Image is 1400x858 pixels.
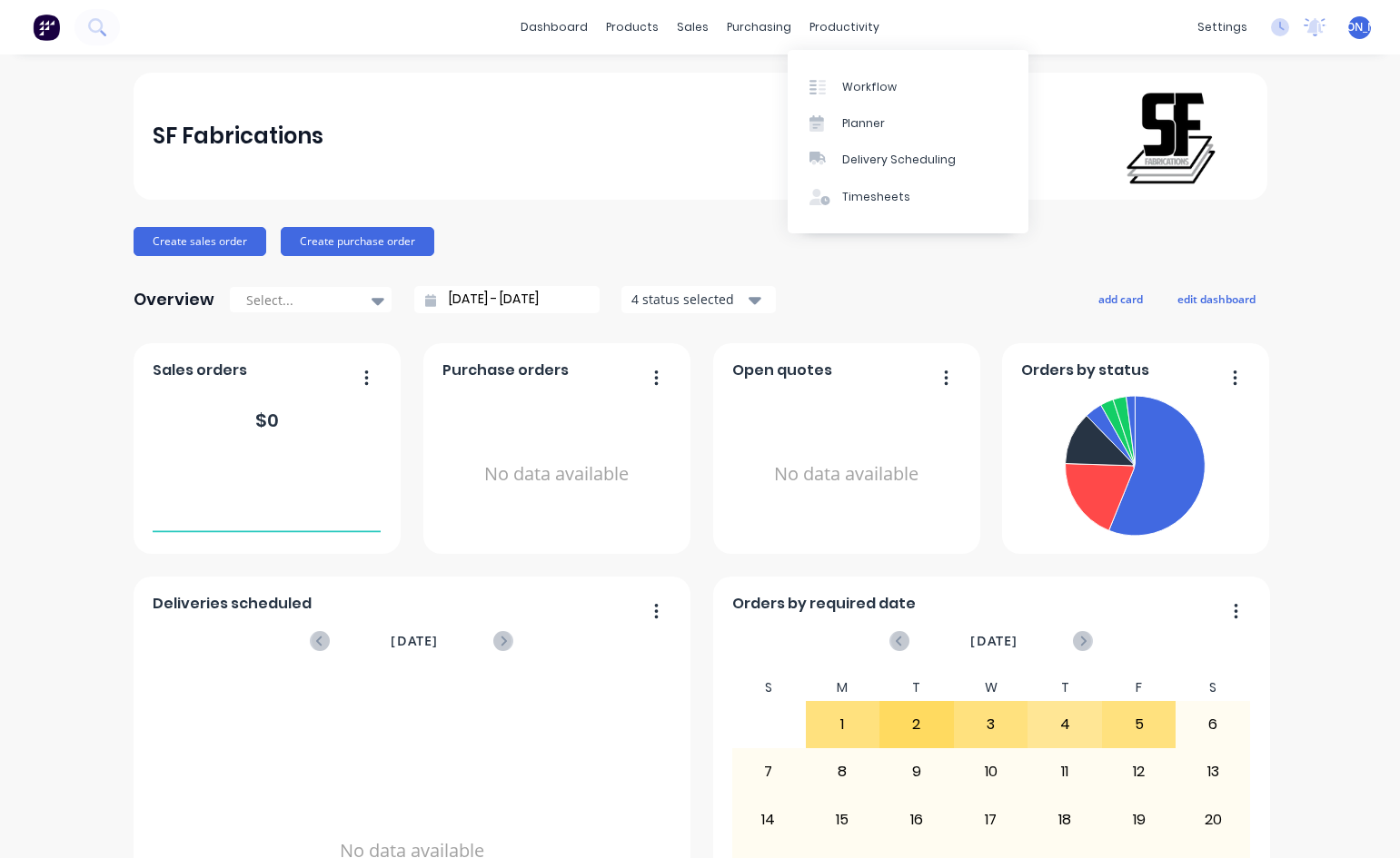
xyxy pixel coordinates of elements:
a: dashboard [511,14,597,41]
button: add card [1087,287,1155,311]
button: edit dashboard [1166,287,1267,311]
div: S [731,675,806,701]
div: No data available [732,389,960,560]
div: F [1102,675,1177,701]
div: 13 [1177,749,1249,794]
span: Orders by required date [732,593,916,615]
span: Open quotes [732,360,832,381]
span: [DATE] [391,631,438,651]
div: 1 [807,702,879,747]
div: 11 [1028,749,1101,794]
span: Sales orders [153,360,247,381]
div: Timesheets [842,189,910,205]
img: Factory [33,14,60,41]
div: products [597,14,668,41]
img: SF Fabrications [1120,87,1223,185]
div: 20 [1177,797,1249,843]
div: T [1028,675,1102,701]
div: 2 [880,702,953,747]
div: SF Fabrications [153,118,323,154]
div: T [879,675,954,701]
div: Workflow [842,79,897,95]
div: 7 [732,749,805,794]
div: purchasing [718,14,800,41]
div: 9 [880,749,953,794]
button: 4 status selected [621,286,776,313]
div: 14 [732,797,805,843]
div: productivity [800,14,889,41]
div: $ 0 [255,407,279,434]
div: 3 [955,702,1028,747]
div: 10 [955,749,1028,794]
a: Delivery Scheduling [788,142,1028,178]
div: sales [668,14,718,41]
div: W [954,675,1028,701]
div: 17 [955,797,1028,843]
button: Create sales order [134,227,266,256]
div: Planner [842,115,885,132]
div: 15 [807,797,879,843]
a: Timesheets [788,179,1028,215]
button: Create purchase order [281,227,434,256]
div: S [1176,675,1250,701]
div: 18 [1028,797,1101,843]
span: Deliveries scheduled [153,593,312,615]
div: settings [1188,14,1256,41]
div: Delivery Scheduling [842,152,956,168]
span: [DATE] [970,631,1018,651]
div: M [806,675,880,701]
div: 12 [1103,749,1176,794]
a: Planner [788,105,1028,142]
div: 6 [1177,702,1249,747]
div: 5 [1103,702,1176,747]
a: Workflow [788,68,1028,104]
div: 4 status selected [631,290,746,309]
div: 8 [807,749,879,794]
div: 4 [1028,702,1101,747]
span: Orders by status [1021,360,1149,381]
span: Purchase orders [442,360,569,381]
div: 16 [880,797,953,843]
div: Overview [134,281,214,318]
div: No data available [442,389,670,560]
div: 19 [1103,797,1176,843]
